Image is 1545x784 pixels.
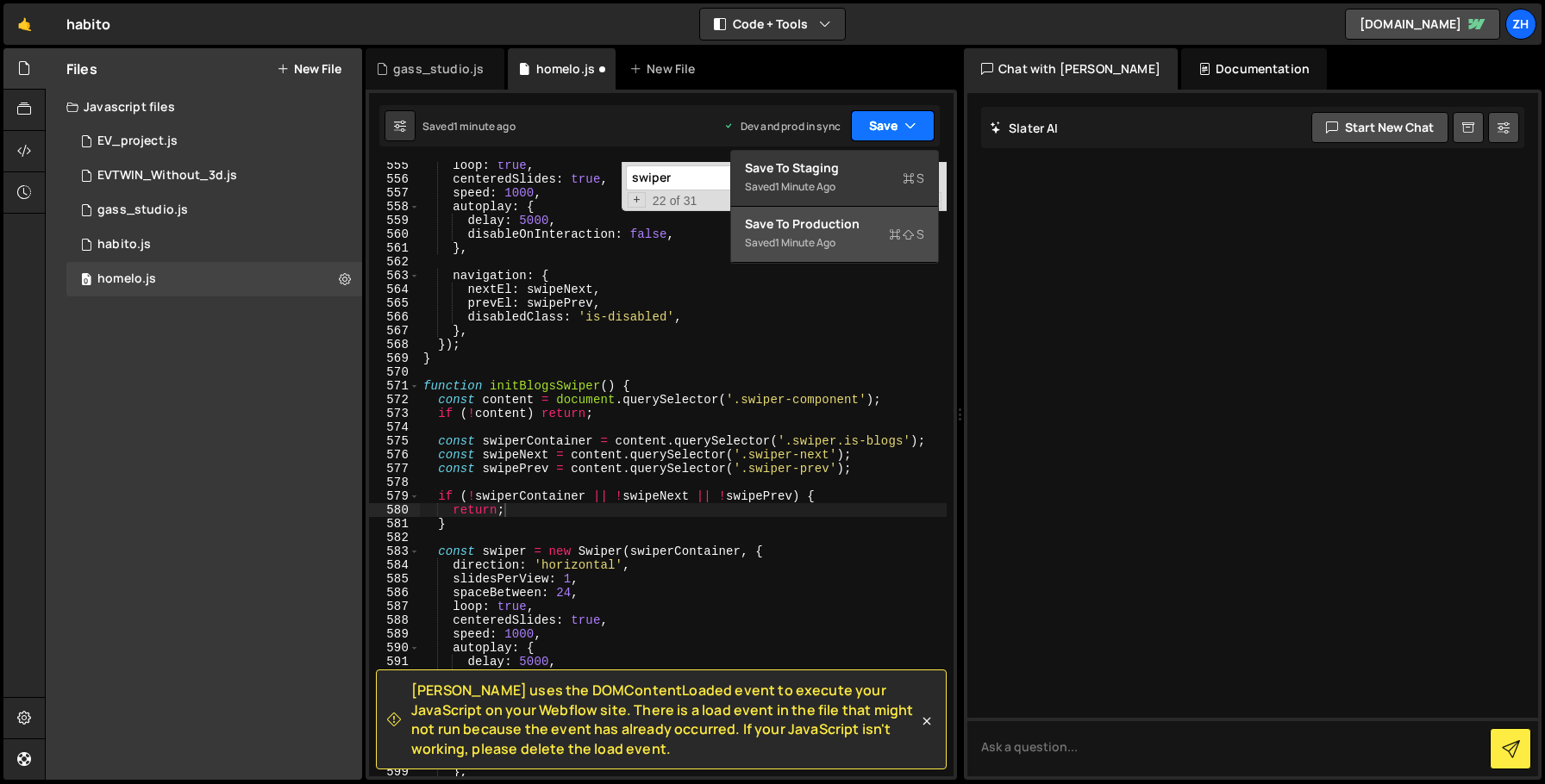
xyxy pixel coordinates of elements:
div: 563 [369,269,420,283]
div: Saved [745,233,924,253]
a: [DOMAIN_NAME] [1345,9,1500,40]
div: Documentation [1181,48,1327,90]
div: Saved [422,119,516,134]
div: 599 [369,765,420,779]
div: 572 [369,393,420,407]
div: 581 [369,517,420,531]
h2: Files [66,59,97,78]
div: 585 [369,572,420,586]
a: zh [1505,9,1536,40]
span: Toggle Replace mode [628,192,646,208]
div: 1 minute ago [775,179,835,194]
div: 565 [369,296,420,310]
div: 576 [369,448,420,462]
div: 568 [369,338,420,352]
div: 592 [369,669,420,682]
button: New File [277,62,341,76]
div: 564 [369,283,420,296]
div: 13378/43790.js [66,193,362,227]
button: Save [851,110,935,141]
div: Save to Staging [745,159,924,177]
span: 0 [81,274,91,288]
div: New File [629,60,702,78]
div: 1 minute ago [775,235,835,250]
button: Save to ProductionS Saved1 minute ago [731,207,938,263]
div: 556 [369,172,420,186]
h2: Slater AI [990,120,1059,136]
div: 555 [369,159,420,172]
button: Code + Tools [700,9,845,40]
div: 574 [369,420,420,434]
div: 588 [369,613,420,627]
div: EV_project.js [97,134,178,149]
div: Javascript files [46,90,362,124]
div: 558 [369,200,420,214]
div: EVTWIN_Without_3d.js [97,168,237,184]
div: 595 [369,710,420,724]
div: 13378/44011.js [66,262,362,296]
div: 1 minute ago [453,119,516,134]
div: 594 [369,696,420,710]
div: 577 [369,462,420,476]
div: 589 [369,627,420,641]
span: [PERSON_NAME] uses the DOMContentLoaded event to execute your JavaScript on your Webflow site. Th... [411,681,918,758]
div: Dev and prod in sync [723,119,841,134]
div: Chat with [PERSON_NAME] [964,48,1178,90]
div: 591 [369,655,420,669]
div: 573 [369,407,420,420]
span: S [889,226,924,243]
div: 579 [369,489,420,503]
div: gass_studio.js [393,60,484,78]
div: Saved [745,177,924,197]
input: Search for [626,165,842,190]
div: 13378/40224.js [66,124,362,159]
a: 🤙 [3,3,46,45]
div: 570 [369,365,420,379]
div: 578 [369,476,420,489]
div: 567 [369,324,420,338]
span: S [903,170,924,187]
div: homelo.js [97,271,156,287]
div: 561 [369,241,420,255]
div: 13378/33578.js [66,227,362,262]
div: 583 [369,544,420,558]
div: 584 [369,558,420,572]
div: 569 [369,352,420,365]
div: 566 [369,310,420,324]
span: 22 of 31 [646,194,704,208]
div: 557 [369,186,420,200]
div: 598 [369,751,420,765]
div: 560 [369,227,420,241]
div: 562 [369,255,420,269]
div: 13378/41195.js [66,159,362,193]
div: Save to Production [745,215,924,233]
div: habito.js [97,237,151,252]
div: 586 [369,586,420,600]
div: 597 [369,737,420,751]
div: 587 [369,600,420,613]
div: 580 [369,503,420,517]
div: habito [66,14,110,34]
div: 590 [369,641,420,655]
div: 582 [369,531,420,544]
button: Save to StagingS Saved1 minute ago [731,151,938,207]
div: 559 [369,214,420,227]
button: Start new chat [1311,112,1448,143]
div: 596 [369,724,420,737]
div: 571 [369,379,420,393]
div: 575 [369,434,420,448]
div: 593 [369,682,420,696]
div: homelo.js [536,60,595,78]
div: gass_studio.js [97,202,188,218]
